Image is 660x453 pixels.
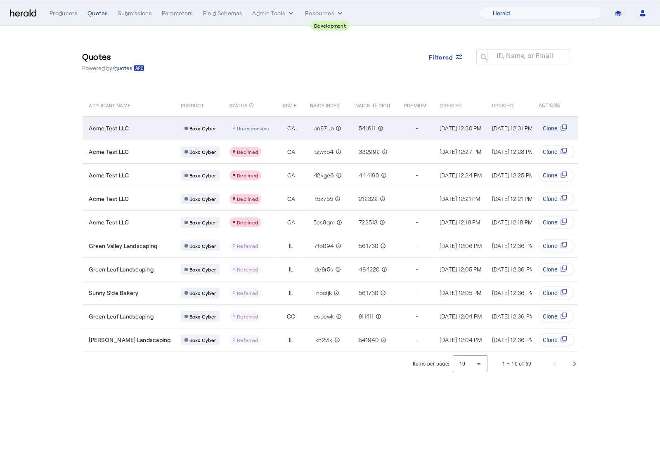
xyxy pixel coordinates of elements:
[543,195,557,203] span: Clone
[379,336,386,344] mat-icon: info_outline
[287,171,296,179] span: CA
[289,242,293,250] span: IL
[378,289,386,297] mat-icon: info_outline
[476,53,490,63] mat-icon: search
[334,312,342,321] mat-icon: info_outline
[189,313,216,320] span: Boxx Cyber
[237,243,258,249] span: Referred
[315,265,334,274] span: de8r5s
[289,289,293,297] span: IL
[315,195,334,203] span: t5z755
[539,145,575,158] button: Clone
[181,101,204,109] span: PRODUCT
[287,312,296,321] span: CO
[539,169,575,182] button: Clone
[539,192,575,205] button: Clone
[532,93,578,116] th: ACTIONS
[113,64,144,72] a: /quotes
[359,242,378,250] span: 561730
[237,196,258,202] span: Declined
[416,124,418,132] span: -
[289,265,293,274] span: IL
[440,242,482,249] span: [DATE] 12:06 PM
[237,219,258,225] span: Declined
[332,289,339,297] mat-icon: info_outline
[543,124,557,132] span: Clone
[359,124,376,132] span: 541611
[237,314,258,319] span: Referred
[359,148,380,156] span: 332992
[315,336,333,344] span: kn2vlk
[492,195,533,202] span: [DATE] 12:21 PM
[492,148,534,155] span: [DATE] 12:28 PM
[162,9,193,17] div: Parameters
[89,148,129,156] span: Acme Test LLC
[416,265,418,274] span: -
[543,242,557,250] span: Clone
[413,360,449,368] div: Items per page:
[359,195,378,203] span: 212322
[289,336,293,344] span: IL
[287,148,296,156] span: CA
[416,336,418,344] span: -
[237,290,258,296] span: Referred
[313,218,335,226] span: 5cs8qm
[189,172,216,179] span: Boxx Cyber
[416,148,418,156] span: -
[83,51,144,62] h3: Quotes
[89,195,129,203] span: Acme Test LLC
[492,242,535,249] span: [DATE] 12:36 PM
[89,218,129,226] span: Acme Test LLC
[314,242,334,250] span: 7fo094
[252,9,295,17] button: internal dropdown menu
[539,239,575,252] button: Clone
[189,219,216,226] span: Boxx Cyber
[89,336,171,344] span: [PERSON_NAME] Landscaping
[543,336,557,344] span: Clone
[423,50,470,64] button: Filtered
[89,265,154,274] span: Green Leaf Landscaping
[314,312,334,321] span: esbcwk
[440,101,462,109] span: CREATED
[305,9,344,17] button: Resources dropdown menu
[404,101,426,109] span: PREMIUM
[440,148,482,155] span: [DATE] 12:27 PM
[440,125,482,132] span: [DATE] 12:30 PM
[359,336,379,344] span: 541940
[416,312,418,321] span: -
[379,171,387,179] mat-icon: info_outline
[376,124,383,132] mat-icon: info_outline
[539,216,575,229] button: Clone
[334,171,342,179] mat-icon: info_outline
[440,313,482,320] span: [DATE] 12:04 PM
[311,21,349,31] div: Development
[539,122,575,135] button: Clone
[440,172,482,179] span: [DATE] 12:24 PM
[287,124,296,132] span: CA
[416,289,418,297] span: -
[378,218,385,226] mat-icon: info_outline
[539,263,575,276] button: Clone
[189,266,216,273] span: Boxx Cyber
[416,242,418,250] span: -
[416,218,418,226] span: -
[440,336,482,343] span: [DATE] 12:04 PM
[89,171,129,179] span: Acme Test LLC
[314,124,334,132] span: an87uo
[282,101,296,109] span: STATE
[333,195,341,203] mat-icon: info_outline
[539,333,575,347] button: Clone
[310,101,340,109] span: NAICS INDEX
[89,242,158,250] span: Green Valley Landscaping
[378,242,386,250] mat-icon: info_outline
[440,195,480,202] span: [DATE] 12:21 PM
[335,218,342,226] mat-icon: info_outline
[249,101,254,110] mat-icon: info_outline
[203,9,243,17] div: Field Schemas
[83,64,144,72] p: Powered by
[492,313,535,320] span: [DATE] 12:36 PM
[492,266,535,273] span: [DATE] 12:36 PM
[50,9,78,17] div: Producers
[287,218,296,226] span: CA
[359,218,378,226] span: 722513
